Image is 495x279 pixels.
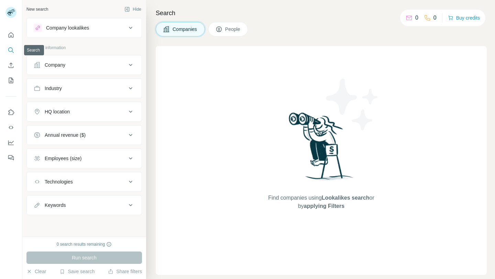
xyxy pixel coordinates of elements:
[45,132,86,138] div: Annual revenue ($)
[448,13,480,23] button: Buy credits
[173,26,198,33] span: Companies
[27,197,142,213] button: Keywords
[225,26,241,33] span: People
[45,202,66,209] div: Keywords
[415,14,418,22] p: 0
[5,74,16,87] button: My lists
[45,85,62,92] div: Industry
[156,8,487,18] h4: Search
[5,121,16,134] button: Use Surfe API
[26,45,142,51] p: Company information
[266,194,376,210] span: Find companies using or by
[46,24,89,31] div: Company lookalikes
[57,241,112,247] div: 0 search results remaining
[322,195,370,201] span: Lookalikes search
[27,57,142,73] button: Company
[5,106,16,119] button: Use Surfe on LinkedIn
[45,155,81,162] div: Employees (size)
[26,268,46,275] button: Clear
[59,268,95,275] button: Save search
[27,80,142,97] button: Industry
[108,268,142,275] button: Share filters
[286,111,357,187] img: Surfe Illustration - Woman searching with binoculars
[304,203,344,209] span: applying Filters
[5,29,16,41] button: Quick start
[45,178,73,185] div: Technologies
[27,150,142,167] button: Employees (size)
[120,4,146,14] button: Hide
[45,62,65,68] div: Company
[321,74,383,135] img: Surfe Illustration - Stars
[5,136,16,149] button: Dashboard
[45,108,70,115] div: HQ location
[26,6,48,12] div: New search
[27,127,142,143] button: Annual revenue ($)
[27,174,142,190] button: Technologies
[5,44,16,56] button: Search
[5,152,16,164] button: Feedback
[433,14,437,22] p: 0
[27,103,142,120] button: HQ location
[5,59,16,71] button: Enrich CSV
[27,20,142,36] button: Company lookalikes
